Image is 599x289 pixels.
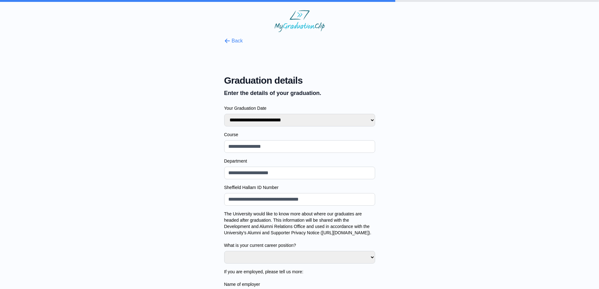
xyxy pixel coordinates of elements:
[224,184,375,191] label: Sheffield Hallam ID Number
[224,89,375,97] p: Enter the details of your graduation.
[224,158,375,164] label: Department
[275,10,325,32] img: MyGraduationClip
[224,105,375,111] label: Your Graduation Date
[224,269,375,287] label: If you are employed, please tell us more: Name of employer
[224,75,375,86] span: Graduation details
[224,211,375,248] label: The University would like to know more about where our graduates are headed after graduation. Thi...
[224,131,375,138] label: Course
[224,37,243,45] button: Back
